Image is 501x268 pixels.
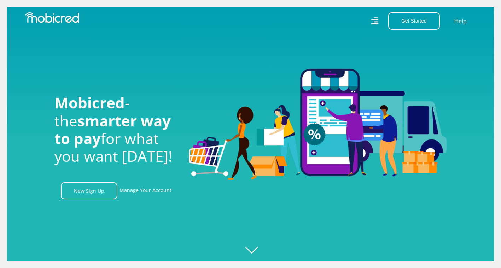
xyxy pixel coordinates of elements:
img: Mobicred [25,12,79,23]
a: Manage Your Account [120,182,171,199]
a: Help [454,17,467,26]
h1: - the for what you want [DATE]! [54,94,178,165]
a: New Sign Up [61,182,117,199]
button: Get Started [388,12,440,30]
img: Welcome to Mobicred [189,69,447,180]
span: Mobicred [54,93,125,113]
span: smarter way to pay [54,111,171,148]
